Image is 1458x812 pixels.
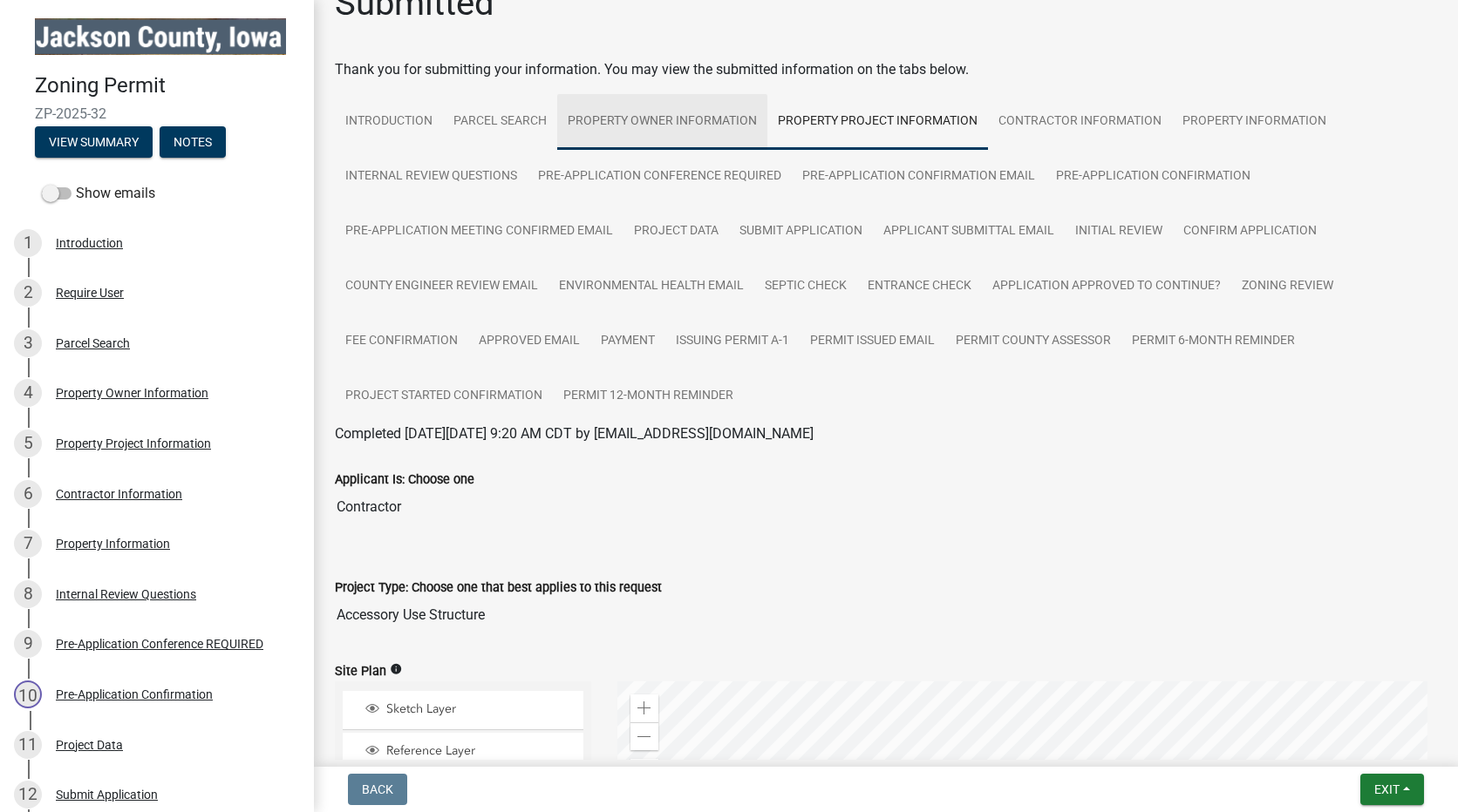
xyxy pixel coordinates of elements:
span: ZP-2025-32 [35,105,279,122]
a: Property Owner Information [557,94,767,150]
div: Reference Layer [363,743,577,761]
div: Pre-Application Conference REQUIRED [56,638,263,650]
li: Reference Layer [343,733,583,772]
a: County Engineer Review Email [335,259,548,315]
button: Back [348,774,407,805]
div: 9 [14,630,42,658]
div: Pre-Application Confirmation [56,688,213,700]
a: Initial Review [1065,204,1173,260]
a: Submit Application [729,204,873,260]
div: 4 [14,379,42,407]
a: Permit 6-Month Reminder [1121,314,1305,369]
label: Project Type: Choose one that best applies to this request [335,582,662,594]
a: Fee Confirmation [335,314,468,369]
li: Sketch Layer [343,691,583,730]
div: Contractor Information [56,488,182,500]
div: Introduction [56,237,123,249]
wm-modal-confirm: Notes [160,136,226,150]
button: View Summary [35,126,153,158]
a: Permit County Assessor [945,314,1121,369]
div: 3 [14,329,42,357]
a: Parcel Search [443,94,557,150]
div: Sketch Layer [363,701,577,719]
button: Exit [1360,774,1424,805]
a: Pre-Application Confirmation Email [792,149,1046,205]
div: 1 [14,229,42,257]
a: Zoning Review [1231,259,1344,315]
a: Permit Issued Email [800,314,945,369]
div: Property Owner Information [56,387,208,399]
label: Applicant Is: Choose one [335,474,474,486]
div: Zoom in [630,694,658,722]
div: Parcel Search [56,337,130,349]
a: Application Approved to Continue? [982,259,1231,315]
a: Applicant Submittal Email [873,204,1065,260]
a: Issuing Permit A-1 [665,314,800,369]
div: 7 [14,530,42,558]
div: 2 [14,279,42,307]
a: Permit 12-Month Reminder [553,369,744,424]
a: Entrance Check [857,259,982,315]
div: Thank you for submitting your information. You may view the submitted information on the tabs below. [335,59,1437,80]
h4: Zoning Permit [35,73,300,98]
a: Property Project Information [767,94,988,150]
a: Pre-Application Conference REQUIRED [528,149,792,205]
button: Notes [160,126,226,158]
a: Pre-Application Confirmation [1046,149,1261,205]
img: Jackson County, Iowa [35,18,286,55]
div: Find my location [630,759,658,787]
a: Contractor Information [988,94,1172,150]
div: Property Project Information [56,437,211,450]
span: Back [362,782,393,796]
a: Property Information [1172,94,1337,150]
div: 11 [14,731,42,759]
div: Property Information [56,538,170,550]
a: Approved Email [468,314,590,369]
div: 8 [14,580,42,608]
label: Site Plan [335,666,386,678]
div: 5 [14,430,42,457]
span: Reference Layer [382,743,577,759]
span: Sketch Layer [382,701,577,717]
a: Introduction [335,94,443,150]
span: Exit [1374,782,1400,796]
div: Submit Application [56,788,158,801]
a: Payment [590,314,665,369]
i: info [390,663,402,675]
a: Project Data [623,204,729,260]
div: Zoom out [630,722,658,750]
wm-modal-confirm: Summary [35,136,153,150]
div: 12 [14,781,42,809]
div: Internal Review Questions [56,588,196,600]
div: 6 [14,480,42,508]
a: Septic Check [754,259,857,315]
label: Show emails [42,183,155,204]
span: Completed [DATE][DATE] 9:20 AM CDT by [EMAIL_ADDRESS][DOMAIN_NAME] [335,425,814,442]
div: Require User [56,287,124,299]
div: 10 [14,680,42,708]
a: Confirm Application [1173,204,1327,260]
a: Pre-Application Meeting Confirmed Email [335,204,623,260]
a: Project Started Confirmation [335,369,553,424]
div: Project Data [56,739,123,751]
a: Internal Review Questions [335,149,528,205]
a: Environmental Health Email [548,259,754,315]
